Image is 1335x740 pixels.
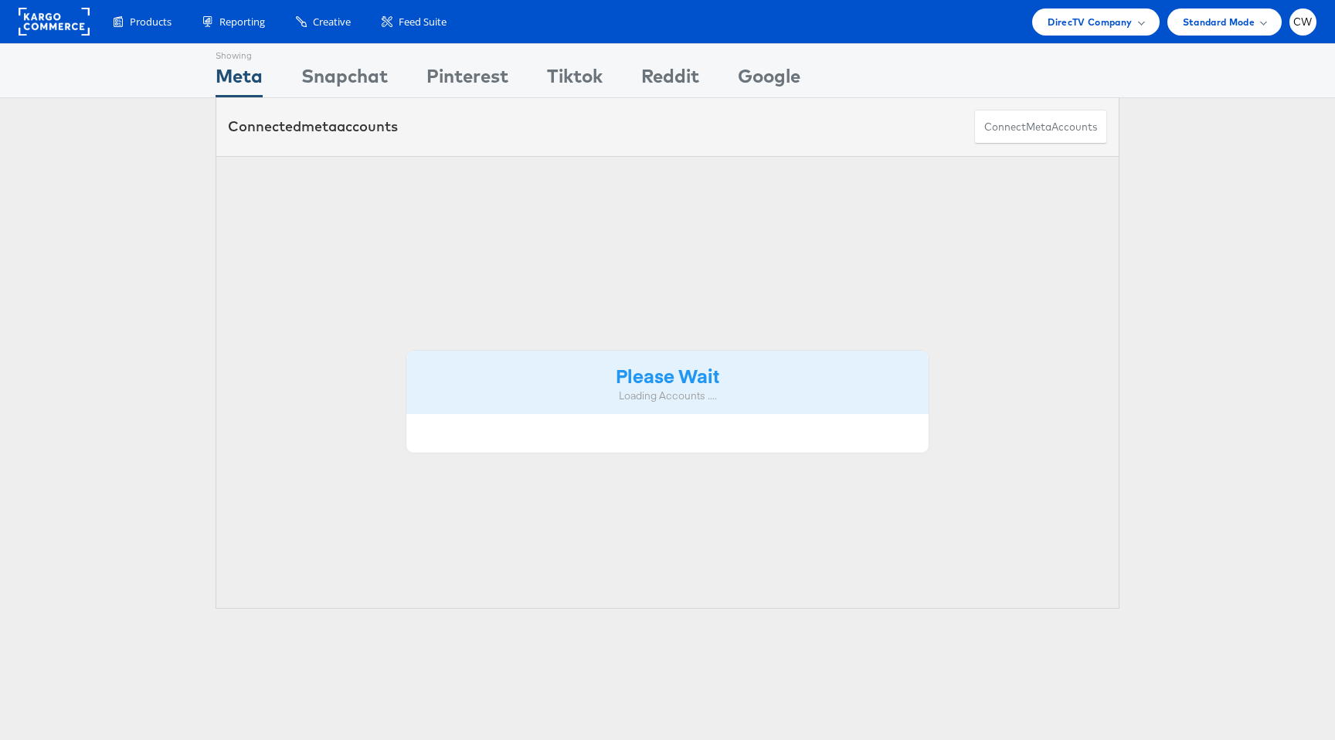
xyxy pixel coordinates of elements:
[399,15,447,29] span: Feed Suite
[426,63,508,97] div: Pinterest
[974,110,1107,144] button: ConnectmetaAccounts
[313,15,351,29] span: Creative
[547,63,603,97] div: Tiktok
[1183,14,1255,30] span: Standard Mode
[1026,120,1051,134] span: meta
[641,63,699,97] div: Reddit
[1293,17,1313,27] span: CW
[418,389,917,403] div: Loading Accounts ....
[738,63,800,97] div: Google
[301,63,388,97] div: Snapchat
[1048,14,1132,30] span: DirecTV Company
[216,63,263,97] div: Meta
[130,15,172,29] span: Products
[301,117,337,135] span: meta
[216,44,263,63] div: Showing
[228,117,398,137] div: Connected accounts
[616,362,719,388] strong: Please Wait
[219,15,265,29] span: Reporting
